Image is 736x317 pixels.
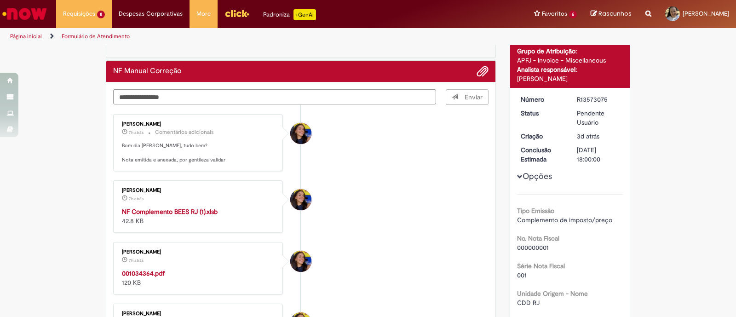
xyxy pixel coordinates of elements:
b: Tipo Emissão [517,207,554,215]
div: Grupo de Atribuição: [517,46,623,56]
time: 29/09/2025 10:24:05 [129,258,144,263]
span: 3d atrás [577,132,599,140]
b: Série Nota Fiscal [517,262,565,270]
ul: Trilhas de página [7,28,484,45]
div: R13573075 [577,95,620,104]
div: 27/09/2025 13:31:11 [577,132,620,141]
small: Comentários adicionais [155,128,214,136]
time: 27/09/2025 13:31:11 [577,132,599,140]
button: Adicionar anexos [477,65,489,77]
div: Barbara Luiza de Oliveira Ferreira [290,123,311,144]
div: [PERSON_NAME] [122,311,275,317]
span: 7h atrás [129,130,144,135]
a: Formulário de Atendimento [62,33,130,40]
div: Pendente Usuário [577,109,620,127]
a: 001034364.pdf [122,269,165,277]
b: No. Nota Fiscal [517,234,559,242]
textarea: Digite sua mensagem aqui... [113,89,436,105]
div: APFJ - Invoice - Miscellaneous [517,56,623,65]
time: 29/09/2025 10:27:27 [129,130,144,135]
span: Rascunhos [598,9,632,18]
p: Bom dia [PERSON_NAME], tudo bem? Nota emitida e anexada, por gentileza validar [122,142,275,164]
p: +GenAi [293,9,316,20]
img: click_logo_yellow_360x200.png [224,6,249,20]
div: [PERSON_NAME] [122,121,275,127]
div: Barbara Luiza de Oliveira Ferreira [290,251,311,272]
span: Despesas Corporativas [119,9,183,18]
div: Analista responsável: [517,65,623,74]
span: 8 [97,11,105,18]
img: ServiceNow [1,5,48,23]
div: [DATE] 18:00:00 [577,145,620,164]
div: [PERSON_NAME] [517,74,623,83]
h2: NF Manual Correção Histórico de tíquete [113,67,181,75]
div: 42.8 KB [122,207,275,225]
dt: Número [514,95,570,104]
a: NF Complemento BEES RJ (1).xlsb [122,207,218,216]
span: CDD RJ [517,299,540,307]
span: 001 [517,271,527,279]
div: Barbara Luiza de Oliveira Ferreira [290,189,311,210]
span: Favoritos [542,9,567,18]
div: [PERSON_NAME] [122,249,275,255]
dt: Conclusão Estimada [514,145,570,164]
span: [PERSON_NAME] [683,10,729,17]
div: 120 KB [122,269,275,287]
span: 6 [569,11,577,18]
span: 000000001 [517,243,549,252]
span: 7h atrás [129,258,144,263]
div: [PERSON_NAME] [122,188,275,193]
a: Página inicial [10,33,42,40]
span: Complemento de imposto/preço [517,216,612,224]
b: Unidade Origem - Nome [517,289,588,298]
dt: Status [514,109,570,118]
div: Padroniza [263,9,316,20]
a: Rascunhos [591,10,632,18]
time: 29/09/2025 10:26:57 [129,196,144,202]
span: 7h atrás [129,196,144,202]
dt: Criação [514,132,570,141]
span: Requisições [63,9,95,18]
span: More [196,9,211,18]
